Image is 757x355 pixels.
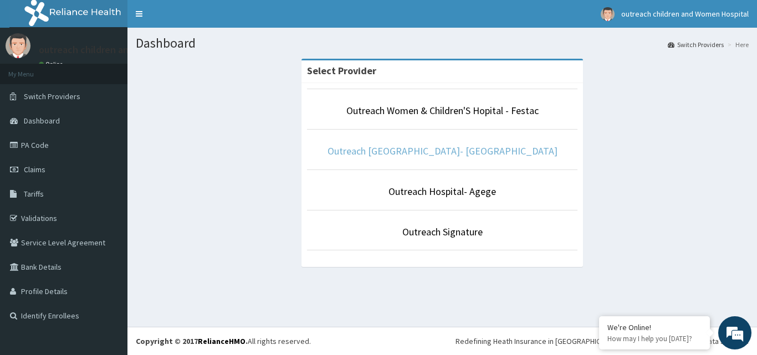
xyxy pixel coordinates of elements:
a: Switch Providers [668,40,724,49]
strong: Copyright © 2017 . [136,336,248,346]
a: Outreach Women & Children'S Hopital - Festac [346,104,539,117]
div: We're Online! [607,322,702,332]
div: Redefining Heath Insurance in [GEOGRAPHIC_DATA] using Telemedicine and Data Science! [456,336,749,347]
a: Outreach Signature [402,225,483,238]
span: outreach children and Women Hospital [621,9,749,19]
a: Online [39,60,65,68]
span: Dashboard [24,116,60,126]
a: Outreach Hospital- Agege [388,185,496,198]
strong: Select Provider [307,64,376,77]
a: Outreach [GEOGRAPHIC_DATA]- [GEOGRAPHIC_DATA] [328,145,557,157]
img: User Image [601,7,615,21]
p: How may I help you today? [607,334,702,343]
h1: Dashboard [136,36,749,50]
a: RelianceHMO [198,336,245,346]
span: Switch Providers [24,91,80,101]
img: User Image [6,33,30,58]
span: Tariffs [24,189,44,199]
footer: All rights reserved. [127,327,757,355]
span: Claims [24,164,45,174]
li: Here [725,40,749,49]
p: outreach children and Women Hospital [39,45,207,55]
